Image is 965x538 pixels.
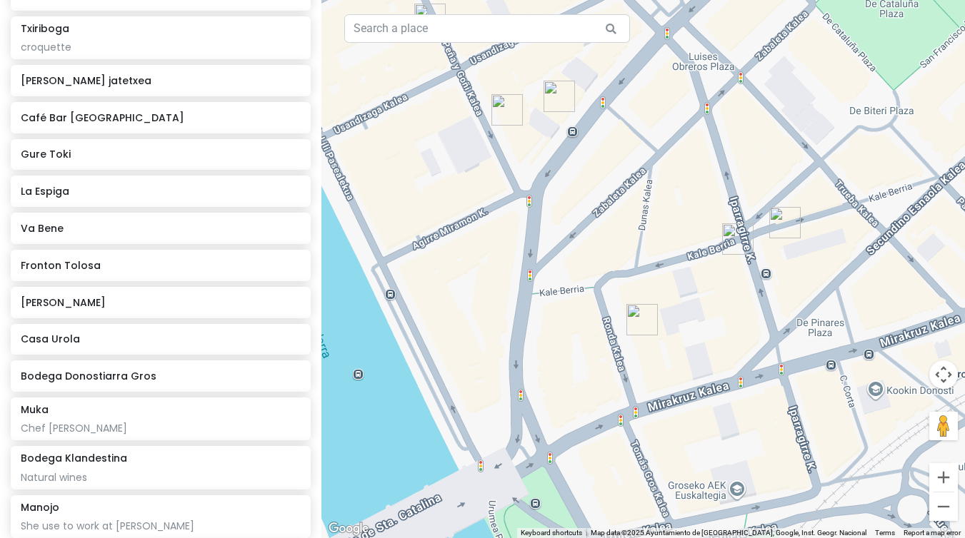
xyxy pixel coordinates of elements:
h6: Muka [21,403,49,416]
div: Bar Desy [626,304,658,335]
button: Keyboard shortcuts [521,528,582,538]
h6: [PERSON_NAME] [21,296,301,309]
button: Zoom in [929,463,958,492]
h6: Txiriboga [21,22,69,35]
div: Bodega Klandestina [769,207,801,238]
h6: Café Bar [GEOGRAPHIC_DATA] [21,111,301,124]
img: Google [325,519,372,538]
div: R restaurante bar [544,81,575,112]
input: Search a place [344,14,630,43]
h6: Bodega Donostiarra Gros [21,370,301,382]
h6: [PERSON_NAME] jatetxea [21,74,301,87]
h6: Fronton Tolosa [21,259,301,272]
button: Map camera controls [929,360,958,389]
div: Geralds Bar [722,223,754,255]
div: croquette [21,41,301,54]
a: Report a map error [904,529,961,537]
a: Terms (opens in new tab) [875,529,895,537]
button: Zoom out [929,492,958,521]
button: Drag Pegman onto the map to open Street View [929,412,958,440]
h6: Casa Urola [21,333,301,345]
a: Open this area in Google Maps (opens a new window) [325,519,372,538]
div: Natural wines [21,471,301,484]
h6: Manojo [21,501,59,514]
div: She use to work at [PERSON_NAME] [21,519,301,532]
h6: Bodega Klandestina [21,452,127,465]
div: Chef [PERSON_NAME] [21,422,301,435]
h6: La Espiga [21,185,301,198]
h6: Va Bene [21,222,301,235]
h6: Gure Toki [21,148,301,161]
div: Basqueland Izakaia [414,4,446,35]
span: Map data ©2025 Ayuntamiento de [GEOGRAPHIC_DATA], Google, Inst. Geogr. Nacional [591,529,866,537]
div: Bodega Donostiarra Gros [491,94,523,126]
